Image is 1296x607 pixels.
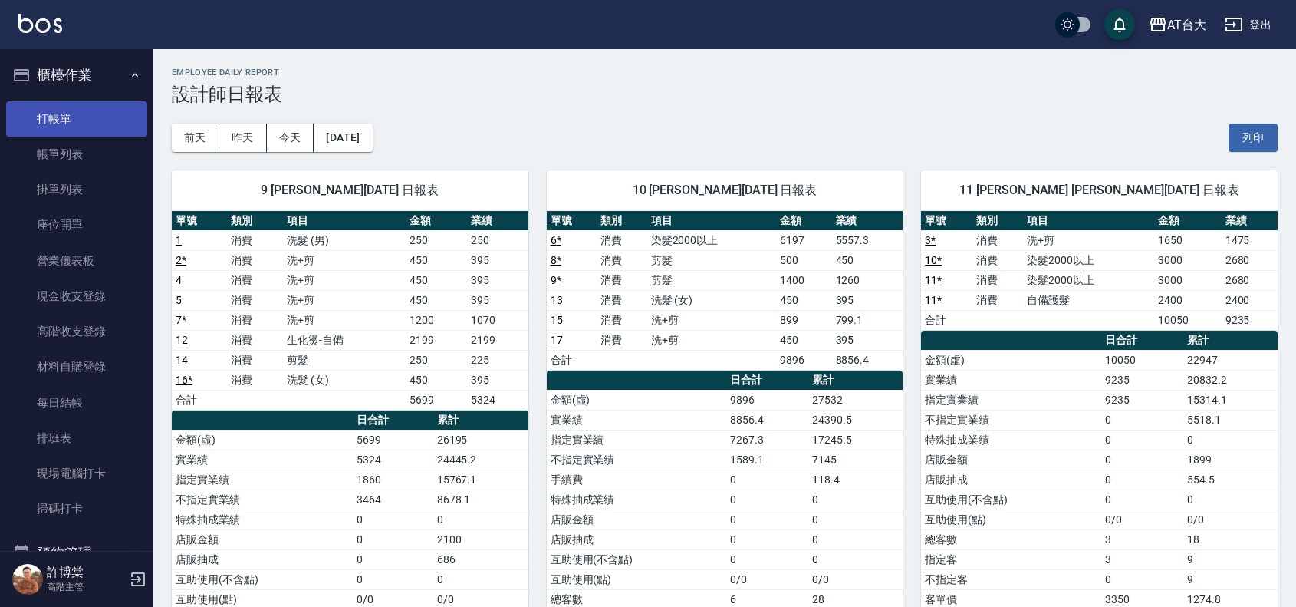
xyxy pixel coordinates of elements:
td: 店販抽成 [921,470,1101,490]
td: 899 [776,310,831,330]
a: 高階收支登錄 [6,314,147,349]
button: save [1104,9,1135,40]
a: 15 [551,314,563,326]
td: 26195 [433,430,528,450]
td: 9 [1183,549,1278,569]
td: 450 [406,290,467,310]
th: 業績 [832,211,903,231]
a: 掃碼打卡 [6,491,147,526]
td: 染髮2000以上 [647,230,777,250]
button: 列印 [1229,124,1278,152]
td: 3464 [353,490,433,510]
td: 1200 [406,310,467,330]
button: 櫃檯作業 [6,55,147,95]
td: 15314.1 [1183,390,1278,410]
th: 類別 [972,211,1023,231]
td: 3 [1101,549,1183,569]
td: 0 [726,549,808,569]
td: 18 [1183,529,1278,549]
td: 225 [467,350,528,370]
th: 項目 [647,211,777,231]
td: 24390.5 [808,410,903,430]
button: [DATE] [314,124,372,152]
th: 日合計 [1101,331,1183,351]
td: 395 [467,290,528,310]
td: 1650 [1154,230,1221,250]
a: 4 [176,274,182,286]
td: 消費 [597,250,646,270]
td: 消費 [227,270,282,290]
td: 特殊抽成業績 [547,490,727,510]
td: 消費 [597,310,646,330]
td: 指定實業績 [547,430,727,450]
td: 0/0 [726,569,808,589]
span: 11 [PERSON_NAME] [PERSON_NAME][DATE] 日報表 [939,183,1259,198]
td: 0 [726,490,808,510]
button: 今天 [267,124,314,152]
a: 13 [551,294,563,306]
img: Person [12,564,43,595]
td: 消費 [227,350,282,370]
td: 2199 [467,330,528,350]
td: 2680 [1222,250,1278,270]
th: 日合計 [353,411,433,431]
th: 累計 [1183,331,1278,351]
td: 金額(虛) [921,350,1101,370]
th: 累計 [433,411,528,431]
th: 類別 [597,211,646,231]
img: Logo [18,14,62,33]
div: AT台大 [1167,15,1206,35]
td: 1070 [467,310,528,330]
th: 業績 [1222,211,1278,231]
td: 3 [1101,529,1183,549]
th: 金額 [1154,211,1221,231]
a: 帳單列表 [6,137,147,172]
td: 總客數 [921,529,1101,549]
p: 高階主管 [47,580,125,594]
td: 互助使用(不含點) [172,569,353,589]
td: 6197 [776,230,831,250]
table: a dense table [172,211,528,411]
td: 0/0 [808,569,903,589]
a: 排班表 [6,421,147,456]
a: 14 [176,354,188,366]
td: 0 [353,529,433,549]
td: 金額(虛) [172,430,353,450]
th: 日合計 [726,371,808,391]
td: 洗髮 (男) [283,230,406,250]
td: 395 [467,250,528,270]
td: 0/0 [1101,510,1183,529]
td: 0 [726,470,808,490]
td: 450 [776,330,831,350]
button: 預約管理 [6,533,147,573]
td: 0 [433,510,528,529]
td: 0 [808,490,903,510]
td: 剪髮 [647,250,777,270]
td: 消費 [227,250,282,270]
td: 互助使用(不含點) [921,490,1101,510]
td: 450 [406,250,467,270]
a: 打帳單 [6,101,147,137]
td: 0/0 [1183,510,1278,529]
td: 2680 [1222,270,1278,290]
td: 7267.3 [726,430,808,450]
td: 9235 [1222,310,1278,330]
span: 10 [PERSON_NAME][DATE] 日報表 [565,183,885,198]
td: 消費 [597,270,646,290]
td: 250 [406,350,467,370]
td: 0 [433,569,528,589]
td: 金額(虛) [547,390,727,410]
th: 單號 [172,211,227,231]
td: 消費 [227,310,282,330]
td: 2400 [1154,290,1221,310]
td: 店販金額 [172,529,353,549]
td: 395 [832,290,903,310]
a: 營業儀表板 [6,243,147,279]
button: 昨天 [219,124,267,152]
td: 118.4 [808,470,903,490]
td: 450 [406,270,467,290]
td: 250 [406,230,467,250]
td: 1899 [1183,450,1278,470]
td: 9896 [776,350,831,370]
td: 洗+剪 [283,310,406,330]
